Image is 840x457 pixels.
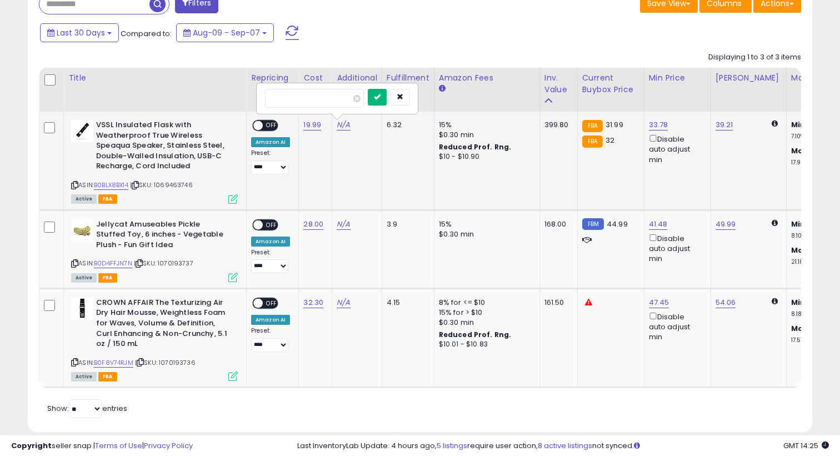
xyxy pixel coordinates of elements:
[716,119,733,130] a: 39.21
[649,72,706,84] div: Min Price
[96,120,231,174] b: VSSL Insulated Flask with Weatherproof True Wireless Speaqua Speaker, Stainless Steel, Double-Wal...
[11,440,52,451] strong: Copyright
[251,149,290,174] div: Preset:
[263,220,281,229] span: OFF
[337,119,350,130] a: N/A
[71,120,93,142] img: 215Ky+OCPbL._SL40_.jpg
[47,403,127,414] span: Show: entries
[337,297,350,308] a: N/A
[96,298,231,352] b: CROWN AFFAIR The Texturizing Air Dry Hair Mousse, Weightless Foam for Waves, Volume & Definition,...
[68,72,242,84] div: Title
[71,298,238,380] div: ASIN:
[582,218,604,230] small: FBM
[544,298,569,308] div: 161.50
[71,120,238,202] div: ASIN:
[303,72,327,84] div: Cost
[251,327,290,352] div: Preset:
[439,308,531,318] div: 15% for > $10
[193,27,260,38] span: Aug-09 - Sep-07
[94,358,133,368] a: B0F8V74RJM
[544,120,569,130] div: 399.80
[439,142,512,152] b: Reduced Prof. Rng.
[649,219,668,230] a: 41.48
[582,120,603,132] small: FBA
[791,219,808,229] b: Min:
[337,72,377,96] div: Additional Cost
[387,219,426,229] div: 3.9
[439,130,531,140] div: $0.30 min
[94,180,128,190] a: B0BLX8BX14
[71,298,93,320] img: 31AkoHnpToL._SL40_.jpg
[439,298,531,308] div: 8% for <= $10
[791,245,811,255] b: Max:
[130,180,193,189] span: | SKU: 1069463746
[263,299,281,308] span: OFF
[40,23,119,42] button: Last 30 Days
[649,133,702,165] div: Disable auto adjust min
[297,441,829,451] div: Last InventoryLab Update: 4 hours ago, require user action, not synced.
[263,121,281,130] span: OFF
[387,72,429,96] div: Fulfillment Cost
[337,219,350,230] a: N/A
[95,440,142,451] a: Terms of Use
[71,372,97,381] span: All listings currently available for purchase on Amazon
[98,273,117,283] span: FBA
[791,323,811,334] b: Max:
[439,72,535,84] div: Amazon Fees
[439,229,531,239] div: $0.30 min
[716,219,736,230] a: 49.99
[437,440,467,451] a: 5 listings
[71,273,97,283] span: All listings currently available for purchase on Amazon
[387,298,426,308] div: 4.15
[303,119,321,130] a: 19.99
[439,84,446,94] small: Amazon Fees.
[71,219,93,242] img: 4132HqO+7wL._SL40_.jpg
[538,440,592,451] a: 8 active listings
[303,219,323,230] a: 28.00
[606,119,623,130] span: 31.99
[251,249,290,274] div: Preset:
[582,72,639,96] div: Current Buybox Price
[251,315,290,325] div: Amazon AI
[96,219,231,253] b: Jellycat Amuseables Pickle Stuffed Toy, 6 inches - Vegetable Plush - Fun Gift Idea
[439,219,531,229] div: 15%
[439,120,531,130] div: 15%
[716,297,736,308] a: 54.06
[71,219,238,281] div: ASIN:
[251,237,290,247] div: Amazon AI
[387,120,426,130] div: 6.32
[121,28,172,39] span: Compared to:
[544,219,569,229] div: 168.00
[439,340,531,349] div: $10.01 - $10.83
[98,194,117,204] span: FBA
[144,440,193,451] a: Privacy Policy
[783,440,829,451] span: 2025-10-8 14:25 GMT
[791,297,808,308] b: Min:
[303,297,323,308] a: 32.30
[439,318,531,328] div: $0.30 min
[791,119,808,130] b: Min:
[791,145,811,156] b: Max:
[649,297,669,308] a: 47.45
[649,310,702,343] div: Disable auto adjust min
[251,72,294,84] div: Repricing
[71,194,97,204] span: All listings currently available for purchase on Amazon
[57,27,105,38] span: Last 30 Days
[716,72,782,84] div: [PERSON_NAME]
[135,358,196,367] span: | SKU: 1070193736
[582,135,603,148] small: FBA
[98,372,117,381] span: FBA
[606,135,614,145] span: 32
[649,232,702,264] div: Disable auto adjust min
[544,72,573,96] div: Inv. value
[439,152,531,162] div: $10 - $10.90
[251,137,290,147] div: Amazon AI
[134,259,193,268] span: | SKU: 1070193737
[11,441,193,451] div: seller snap | |
[439,330,512,339] b: Reduced Prof. Rng.
[649,119,668,130] a: 33.78
[94,259,132,268] a: B0D4FFJN7N
[708,52,801,63] div: Displaying 1 to 3 of 3 items
[176,23,274,42] button: Aug-09 - Sep-07
[607,219,628,229] span: 44.99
